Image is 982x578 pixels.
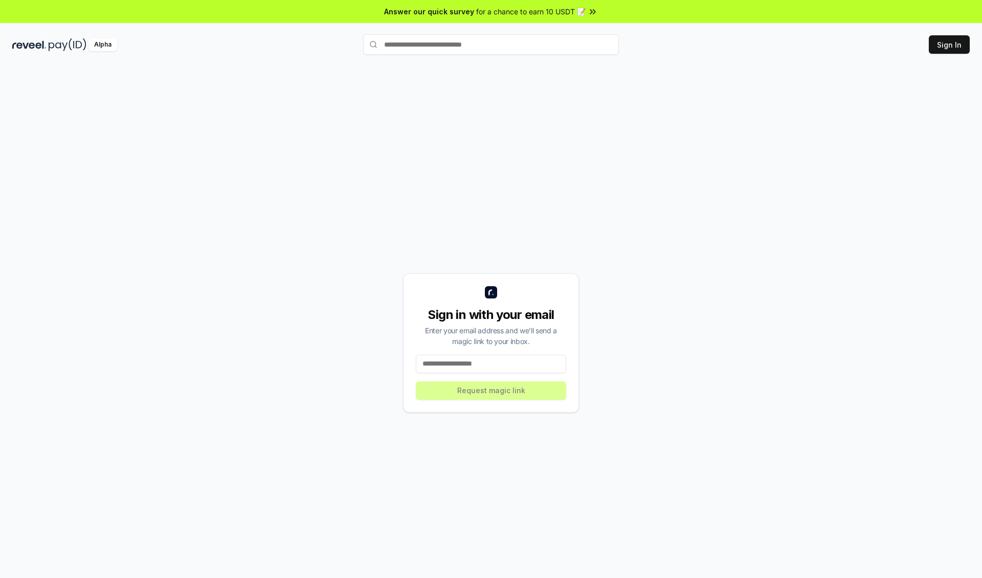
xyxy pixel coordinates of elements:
img: pay_id [49,38,86,51]
img: logo_small [485,286,497,298]
div: Enter your email address and we’ll send a magic link to your inbox. [416,325,566,347]
div: Alpha [88,38,117,51]
button: Sign In [929,35,970,54]
span: Answer our quick survey [384,6,474,17]
div: Sign in with your email [416,307,566,323]
img: reveel_dark [12,38,47,51]
span: for a chance to earn 10 USDT 📝 [476,6,586,17]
